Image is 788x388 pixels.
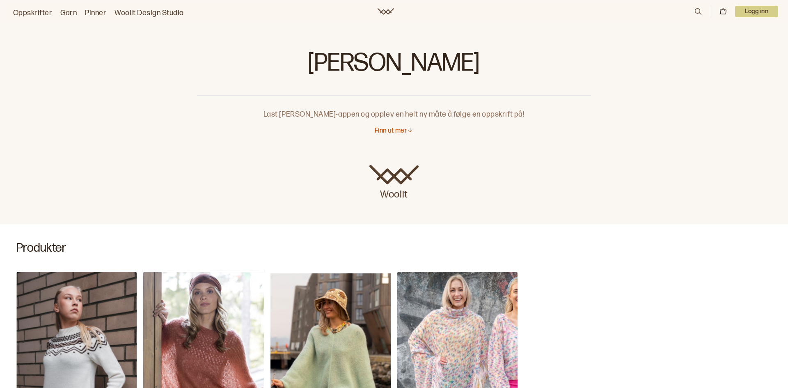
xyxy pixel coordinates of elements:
a: Pinner [85,7,106,19]
p: Finn ut mer [375,127,407,135]
a: Woolit [369,165,419,201]
h1: [PERSON_NAME] [197,49,591,82]
button: User dropdown [735,6,778,17]
a: Woolit Design Studio [115,7,184,19]
img: Woolit [369,165,419,185]
a: Woolit [378,8,394,15]
a: Garn [60,7,77,19]
p: Last [PERSON_NAME]-appen og opplev en helt ny måte å følge en oppskrift på! [197,96,591,120]
p: Logg inn [735,6,778,17]
a: Oppskrifter [13,7,52,19]
button: Finn ut mer [375,127,413,135]
p: Woolit [369,185,419,201]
